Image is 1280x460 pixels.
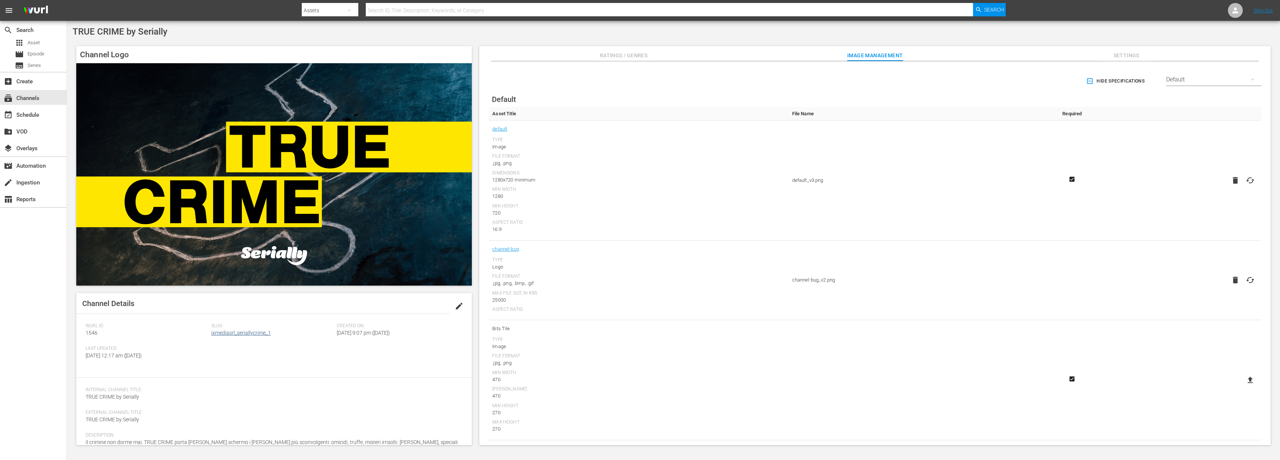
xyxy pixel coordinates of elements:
[15,38,24,47] span: Asset
[788,107,1041,120] th: File Name
[492,274,784,280] div: File Format
[492,290,784,296] div: Max File Size In Kbs
[492,220,784,226] div: Aspect Ratio
[4,144,13,153] span: Overlays
[73,26,167,37] span: TRUE CRIME by Serially
[492,359,784,367] div: .jpg, .png
[492,257,784,263] div: Type
[492,280,784,287] div: .jpg, .png, .bmp, .gif
[15,50,24,59] span: Episode
[492,337,784,343] div: Type
[86,416,139,422] span: TRUE CRIME by Serially
[492,170,784,176] div: Dimensions
[492,324,784,334] span: Bits Tile
[492,154,784,160] div: File Format
[489,107,788,120] th: Asset Title
[1068,376,1076,382] svg: Required
[492,353,784,359] div: File Format
[28,50,44,58] span: Episode
[86,410,459,416] span: External Channel Title:
[455,302,464,311] span: edit
[492,403,784,409] div: Min Height
[492,392,784,400] div: 470
[492,209,784,217] div: 720
[82,299,134,308] span: Channel Details
[788,241,1041,320] td: channel-bug_v2.png
[86,323,208,329] span: Wurl ID:
[4,6,13,15] span: menu
[28,62,41,69] span: Series
[4,26,13,35] span: Search
[492,343,784,350] div: Image
[492,193,784,200] div: 1280
[4,77,13,86] span: Create
[492,370,784,376] div: Min Width
[1166,69,1261,90] div: Default
[492,307,784,313] div: Aspect Ratio
[492,143,784,151] div: Image
[492,376,784,383] div: 470
[86,432,459,438] span: Description:
[492,444,784,454] span: Bits Banner
[1068,176,1076,183] svg: Required
[492,203,784,209] div: Min Height
[984,3,1004,16] span: Search
[86,387,459,393] span: Internal Channel Title:
[492,160,784,167] div: .jpg, .png
[1254,7,1273,13] a: Sign Out
[1041,107,1104,120] th: Required
[76,46,472,63] h4: Channel Logo
[4,161,13,170] span: Automation
[1098,51,1154,60] span: Settings
[86,330,97,336] span: 1546
[492,296,784,304] div: 25000
[492,176,784,184] div: 1280x720 minimum
[211,330,271,336] a: ixmediasrl_seriallycrime_1
[492,244,519,254] a: channel-bug
[492,137,784,143] div: Type
[492,263,784,271] div: Logo
[1085,71,1148,91] button: Hide Specifications
[492,124,507,134] a: default
[86,353,142,358] span: [DATE] 12:17 am ([DATE])
[86,439,458,453] span: Il crimine non dorme mai. TRUE CRIME porta [PERSON_NAME] schermo i [PERSON_NAME] più sconvolgenti...
[847,51,903,60] span: Image Management
[337,323,459,329] span: Created On:
[4,178,13,187] span: Ingestion
[15,61,24,70] span: Series
[211,323,333,329] span: Slug:
[973,3,1006,16] button: Search
[337,330,390,336] span: [DATE] 9:07 pm ([DATE])
[76,63,472,286] img: TRUE CRIME by Serially
[788,120,1041,241] td: default_v3.png
[1088,77,1145,85] span: Hide Specifications
[492,409,784,416] div: 270
[596,51,652,60] span: Ratings / Genres
[86,394,139,400] span: TRUE CRIME by Serially
[28,39,40,46] span: Asset
[492,425,784,433] div: 270
[492,95,516,104] span: Default
[86,346,208,352] span: Last Updated:
[492,187,784,193] div: Min Width
[4,127,13,136] span: VOD
[492,386,784,392] div: [PERSON_NAME]
[492,226,784,233] div: 16:9
[4,110,13,119] span: Schedule
[4,195,13,204] span: Reports
[18,2,54,19] img: ans4CAIJ8jUAAAAAAAAAAAAAAAAAAAAAAAAgQb4GAAAAAAAAAAAAAAAAAAAAAAAAJMjXAAAAAAAAAAAAAAAAAAAAAAAAgAT5G...
[4,94,13,103] span: Channels
[492,419,784,425] div: Max Height
[450,297,468,315] button: edit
